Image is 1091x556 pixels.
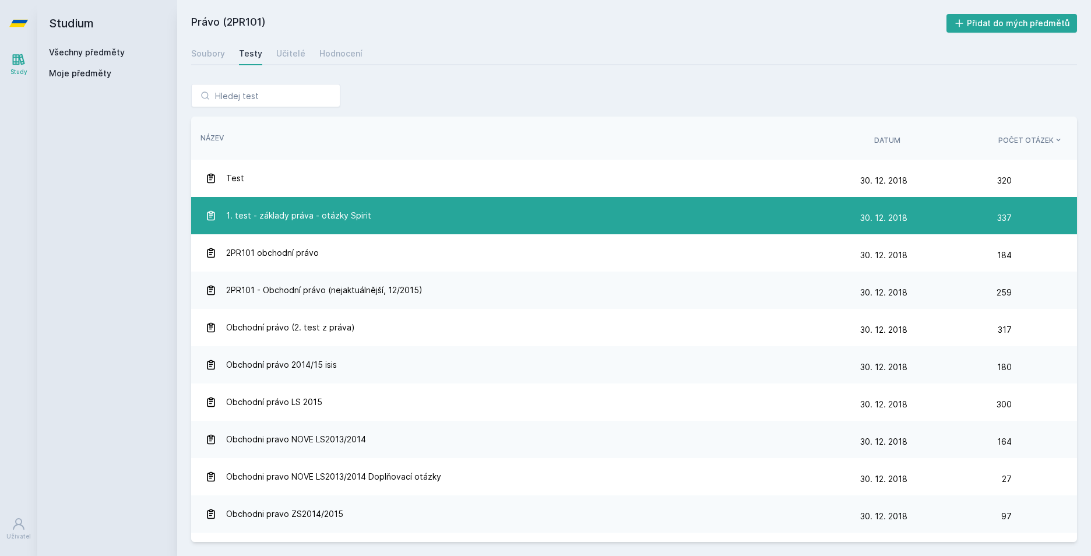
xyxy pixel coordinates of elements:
div: Testy [239,48,262,59]
a: Hodnocení [319,42,363,65]
a: Obchodní právo LS 2015 30. 12. 2018 300 [191,383,1077,421]
span: 300 [997,393,1012,416]
span: Obchodni pravo NOVE LS2013/2014 [226,428,366,451]
span: Moje předměty [49,68,111,79]
span: 30. 12. 2018 [860,175,907,185]
div: Hodnocení [319,48,363,59]
a: Učitelé [276,42,305,65]
a: Obchodni pravo NOVE LS2013/2014 Doplňovací otázky 30. 12. 2018 27 [191,458,1077,495]
span: 337 [997,206,1012,230]
a: Study [2,47,35,82]
span: 30. 12. 2018 [860,287,907,297]
span: Obchodni pravo NOVE LS2013/2014 Doplňovací otázky [226,465,441,488]
span: 30. 12. 2018 [860,474,907,484]
span: 259 [997,281,1012,304]
span: 2PR101 obchodní právo [226,241,319,265]
span: 2PR101 - Obchodní právo (nejaktuálnější, 12/2015) [226,279,423,302]
div: Učitelé [276,48,305,59]
span: 1. test - základy práva - otázky Spirit [226,204,371,227]
a: 1. test - základy práva - otázky Spirit 30. 12. 2018 337 [191,197,1077,234]
a: 2PR101 - Obchodní právo (nejaktuálnější, 12/2015) 30. 12. 2018 259 [191,272,1077,309]
span: Test [226,167,244,190]
span: 30. 12. 2018 [860,362,907,372]
span: 30. 12. 2018 [860,213,907,223]
span: 30. 12. 2018 [860,325,907,335]
a: Obchodní právo (2. test z práva) 30. 12. 2018 317 [191,309,1077,346]
span: 30. 12. 2018 [860,511,907,521]
a: Test 30. 12. 2018 320 [191,160,1077,197]
span: 30. 12. 2018 [860,437,907,446]
a: Všechny předměty [49,47,125,57]
span: 184 [997,244,1012,267]
button: Počet otázek [998,135,1063,146]
a: Soubory [191,42,225,65]
span: Obchodní právo 2014/15 isis [226,353,337,376]
div: Soubory [191,48,225,59]
a: Obchodní právo 2014/15 isis 30. 12. 2018 180 [191,346,1077,383]
a: Testy [239,42,262,65]
span: 97 [1001,505,1012,528]
span: Obchodni pravo ZS2014/2015 [226,502,343,526]
span: 30. 12. 2018 [860,399,907,409]
span: 180 [997,356,1012,379]
h2: Právo (2PR101) [191,14,946,33]
a: 2PR101 obchodní právo 30. 12. 2018 184 [191,234,1077,272]
span: 320 [997,169,1012,192]
input: Hledej test [191,84,340,107]
div: Uživatel [6,532,31,541]
span: Obchodní právo LS 2015 [226,390,322,414]
button: Název [200,133,224,143]
button: Přidat do mých předmětů [946,14,1078,33]
span: 317 [998,318,1012,342]
span: 30. 12. 2018 [860,250,907,260]
a: Obchodni pravo ZS2014/2015 30. 12. 2018 97 [191,495,1077,533]
span: Obchodní právo (2. test z práva) [226,316,355,339]
a: Uživatel [2,511,35,547]
span: 164 [997,430,1012,453]
button: Datum [874,135,900,146]
div: Study [10,68,27,76]
span: 27 [1002,467,1012,491]
span: Počet otázek [998,135,1054,146]
a: Obchodni pravo NOVE LS2013/2014 30. 12. 2018 164 [191,421,1077,458]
